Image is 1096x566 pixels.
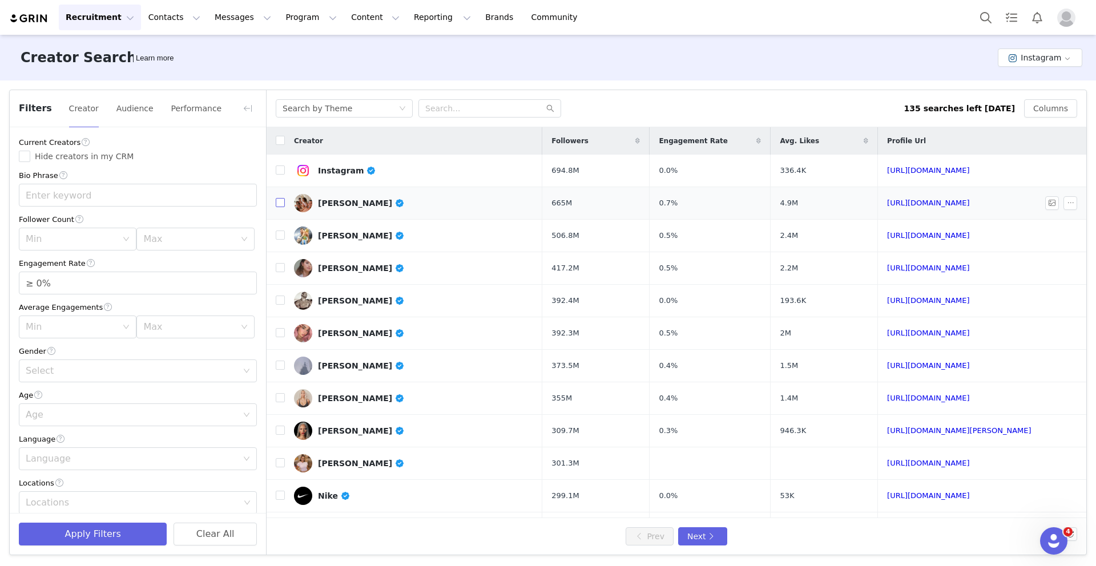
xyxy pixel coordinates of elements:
span: 694.8M [551,165,579,176]
i: icon: down [399,105,406,113]
span: 0.7% [659,197,678,209]
span: 1.5M [780,360,798,371]
button: Messages [208,5,278,30]
div: [PERSON_NAME] [318,296,405,305]
span: 0.0% [659,165,678,176]
i: icon: down [243,367,250,375]
span: 0.3% [659,425,678,436]
div: Age [26,409,237,421]
img: v2 [294,389,312,407]
i: icon: down [244,499,251,507]
div: Min [26,233,117,245]
img: placeholder-profile.jpg [1057,9,1075,27]
a: [URL][DOMAIN_NAME][PERSON_NAME] [887,426,1031,435]
img: v2 [294,161,312,180]
img: v2 [294,292,312,310]
a: [URL][DOMAIN_NAME] [887,361,970,370]
img: v2 [294,487,312,505]
div: Engagement Rate [19,257,257,269]
button: Prev [626,527,674,545]
button: Instagram [998,48,1082,67]
span: 4 [1063,527,1073,536]
span: 1.4M [780,393,798,404]
button: Reporting [407,5,478,30]
span: 0.4% [659,360,678,371]
span: 193.6K [780,295,806,306]
input: Enter keyword [19,184,257,207]
span: 2.2M [780,262,798,274]
span: 506.8M [551,230,579,241]
div: Language [19,433,257,445]
img: grin logo [9,13,49,24]
div: Bio Phrase [19,169,257,181]
span: 946.3K [780,425,806,436]
div: Nike [318,491,350,500]
div: [PERSON_NAME] [318,459,405,468]
input: Search... [418,99,561,118]
img: v2 [294,357,312,375]
div: Min [26,321,117,333]
img: v2 [294,259,312,277]
a: [PERSON_NAME] [294,324,533,342]
a: Tasks [999,5,1024,30]
div: [PERSON_NAME] [318,199,405,208]
span: 0.0% [659,490,678,502]
span: Profile Url [887,136,926,146]
a: [URL][DOMAIN_NAME] [887,296,970,305]
a: Community [525,5,590,30]
a: [PERSON_NAME] [294,227,533,245]
button: Program [279,5,344,30]
iframe: Intercom live chat [1040,527,1067,555]
div: Gender [19,345,257,357]
button: Audience [116,99,154,118]
span: Creator [294,136,323,146]
button: Search [973,5,998,30]
a: [URL][DOMAIN_NAME] [887,199,970,207]
span: Followers [551,136,589,146]
div: [PERSON_NAME] [318,231,405,240]
div: Locations [26,497,240,508]
button: Columns [1024,99,1077,118]
a: Instagram [294,161,533,180]
span: 392.3M [551,328,579,339]
button: Creator [68,99,99,118]
a: [URL][DOMAIN_NAME] [887,394,970,402]
div: [PERSON_NAME] [318,329,405,338]
span: 373.5M [551,360,579,371]
button: Profile [1050,9,1087,27]
a: Nike [294,487,533,505]
div: Max [143,321,235,333]
i: icon: down [123,236,130,244]
div: Follower Count [19,213,257,225]
img: v2 [294,194,312,212]
i: icon: down [243,411,250,419]
img: v2 [294,324,312,342]
span: 309.7M [551,425,579,436]
button: Apply Filters [19,523,167,545]
span: 301.3M [551,458,579,469]
button: Performance [170,99,222,118]
div: [PERSON_NAME] [318,264,405,273]
span: 392.4M [551,295,579,306]
span: Engagement Rate [659,136,727,146]
span: 2M [780,328,791,339]
a: [URL][DOMAIN_NAME] [887,231,970,240]
div: Select [26,365,237,377]
div: Average Engagements [19,301,257,313]
span: 0.5% [659,230,678,241]
a: [PERSON_NAME] [294,454,533,472]
span: 2.4M [780,230,798,241]
a: Brands [478,5,523,30]
div: Instagram [318,166,376,175]
button: Contacts [142,5,207,30]
a: [PERSON_NAME] [294,357,533,375]
span: Avg. Likes [780,136,819,146]
div: Language [26,453,237,464]
span: 417.2M [551,262,579,274]
span: 53K [780,490,794,502]
span: 0.4% [659,393,678,404]
span: 665M [551,197,572,209]
i: icon: down [241,236,248,244]
i: icon: down [241,324,248,331]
